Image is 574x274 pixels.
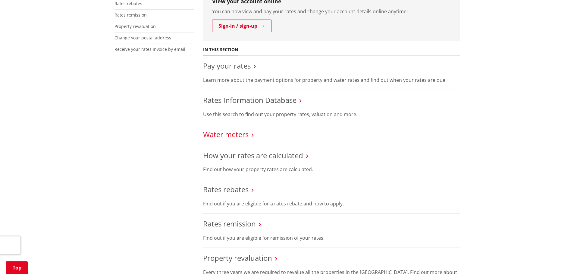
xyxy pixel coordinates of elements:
p: You can now view and pay your rates and change your account details online anytime! [212,8,451,15]
h5: In this section [203,47,238,52]
a: Rates remission [203,219,256,229]
a: Rates rebates [203,184,249,194]
a: Sign-in / sign-up [212,20,271,32]
p: Find out how your property rates are calculated. [203,166,460,173]
p: Learn more about the payment options for property and water rates and find out when your rates ar... [203,76,460,84]
a: Property revaluation [203,253,272,263]
p: Use this search to find out your property rates, valuation and more. [203,111,460,118]
a: Rates rebates [114,1,142,6]
a: Change your postal address [114,35,171,41]
a: How your rates are calculated [203,150,303,160]
a: Top [6,261,28,274]
a: Receive your rates invoice by email [114,46,185,52]
iframe: Messenger Launcher [546,249,568,270]
a: Rates remission [114,12,147,18]
a: Property revaluation [114,23,156,29]
a: Rates Information Database [203,95,296,105]
a: Pay your rates [203,61,251,71]
p: Find out if you are eligible for a rates rebate and how to apply. [203,200,460,207]
a: Water meters [203,129,249,139]
p: Find out if you are eligible for remission of your rates. [203,234,460,242]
